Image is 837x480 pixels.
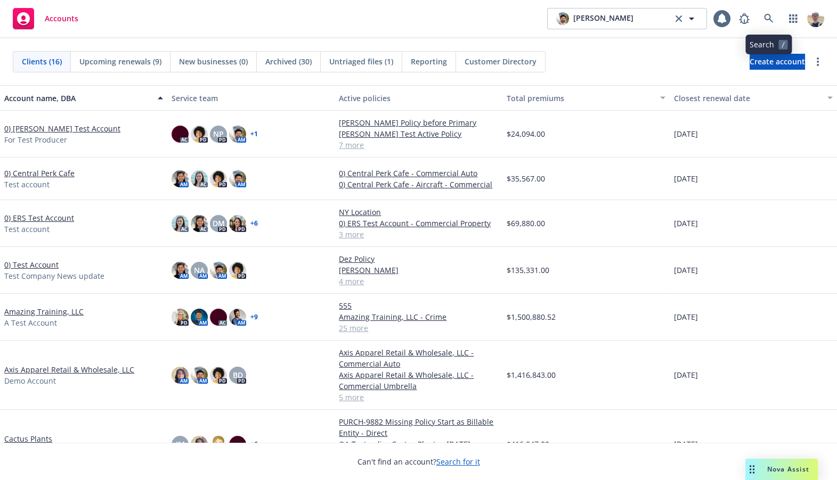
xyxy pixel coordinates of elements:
[172,262,189,279] img: photo
[674,311,698,322] span: [DATE]
[339,93,498,104] div: Active policies
[811,55,824,68] a: more
[191,215,208,232] img: photo
[339,168,498,179] a: 0) Central Perk Cafe - Commercial Auto
[672,12,685,25] a: clear selection
[329,56,393,67] span: Untriaged files (1)
[339,347,498,369] a: Axis Apparel Retail & Wholesale, LLC - Commercial Auto
[250,131,258,137] a: + 1
[9,4,83,34] a: Accounts
[210,170,227,187] img: photo
[167,85,335,111] button: Service team
[674,264,698,276] span: [DATE]
[191,367,208,384] img: photo
[229,126,246,143] img: photo
[547,8,707,29] button: photo[PERSON_NAME]clear selection
[745,459,759,480] div: Drag to move
[4,168,75,179] a: 0) Central Perk Cafe
[507,173,545,184] span: $35,567.00
[4,93,151,104] div: Account name, DBA
[4,123,120,134] a: 0) [PERSON_NAME] Test Account
[4,270,104,282] span: Test Company News update
[339,179,498,190] a: 0) Central Perk Cafe - Aircraft - Commercial
[339,311,498,322] a: Amazing Training, LLC - Crime
[4,224,50,235] span: Test account
[507,264,549,276] span: $135,331.00
[4,433,52,444] a: Cactus Plants
[213,128,224,139] span: NP
[783,8,804,29] a: Switch app
[210,436,227,453] img: photo
[750,54,805,70] a: Create account
[229,436,246,453] img: photo
[210,262,227,279] img: photo
[465,56,537,67] span: Customer Directory
[210,309,227,326] img: photo
[507,128,545,139] span: $24,094.00
[229,170,246,187] img: photo
[758,8,779,29] a: Search
[229,262,246,279] img: photo
[4,259,59,270] a: 0) Test Account
[674,438,698,450] span: [DATE]
[4,317,57,328] span: A Test Account
[556,12,569,25] img: photo
[4,375,56,386] span: Demo Account
[670,85,837,111] button: Closest renewal date
[191,309,208,326] img: photo
[507,369,556,380] span: $1,416,843.00
[22,56,62,67] span: Clients (16)
[767,465,809,474] span: Nova Assist
[339,369,498,392] a: Axis Apparel Retail & Wholesale, LLC - Commercial Umbrella
[507,311,556,322] span: $1,500,880.52
[507,93,654,104] div: Total premiums
[339,264,498,276] a: [PERSON_NAME]
[507,218,545,229] span: $69,880.00
[734,8,755,29] a: Report a Bug
[191,126,208,143] img: photo
[194,264,205,276] span: NA
[750,52,805,72] span: Create account
[436,457,480,467] a: Search for it
[229,215,246,232] img: photo
[250,314,258,320] a: + 9
[172,126,189,143] img: photo
[339,300,498,311] a: 555
[335,85,502,111] button: Active policies
[339,253,498,264] a: Dez Policy
[674,369,698,380] span: [DATE]
[172,170,189,187] img: photo
[339,438,498,461] a: QA Test policy Cactus Plants - [DATE] - Agency full
[4,179,50,190] span: Test account
[357,456,480,467] span: Can't find an account?
[229,309,246,326] img: photo
[573,12,633,25] span: [PERSON_NAME]
[807,10,824,27] img: photo
[45,14,78,23] span: Accounts
[411,56,447,67] span: Reporting
[674,173,698,184] span: [DATE]
[674,128,698,139] span: [DATE]
[4,306,84,317] a: Amazing Training, LLC
[502,85,670,111] button: Total premiums
[745,459,818,480] button: Nova Assist
[213,218,225,229] span: DM
[674,218,698,229] span: [DATE]
[339,322,498,334] a: 25 more
[179,56,248,67] span: New businesses (0)
[339,117,498,128] a: [PERSON_NAME] Policy before Primary
[674,93,821,104] div: Closest renewal date
[4,364,134,375] a: Axis Apparel Retail & Wholesale, LLC
[191,436,208,453] img: photo
[507,438,549,450] span: $416,947.00
[176,438,185,450] span: JM
[250,441,258,448] a: + 6
[4,134,67,145] span: For Test Producer
[339,206,498,218] a: NY Location
[339,392,498,403] a: 5 more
